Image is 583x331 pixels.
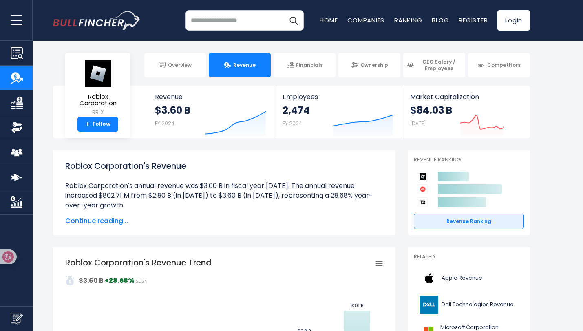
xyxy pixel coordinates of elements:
[155,120,174,127] small: FY 2024
[347,16,384,24] a: Companies
[468,53,530,77] a: Competitors
[283,10,304,31] button: Search
[65,181,383,210] li: Roblox Corporation's annual revenue was $3.60 B in fiscal year [DATE]. The annual revenue increas...
[497,10,530,31] a: Login
[418,184,428,194] img: Electronic Arts competitors logo
[209,53,271,77] a: Revenue
[418,172,428,181] img: Roblox Corporation competitors logo
[72,109,124,116] small: RBLX
[53,11,141,30] img: bullfincher logo
[360,62,388,68] span: Ownership
[136,278,147,285] span: 2024
[394,16,422,24] a: Ranking
[414,214,524,229] a: Revenue Ranking
[419,296,439,314] img: DELL logo
[65,216,383,226] span: Continue reading...
[144,53,206,77] a: Overview
[403,53,465,77] a: CEO Salary / Employees
[86,121,90,128] strong: +
[320,16,338,24] a: Home
[155,104,190,117] strong: $3.60 B
[487,62,521,68] span: Competitors
[410,104,452,117] strong: $84.03 B
[283,104,310,117] strong: 2,474
[351,302,363,309] text: $3.6 B
[283,93,393,101] span: Employees
[77,117,118,132] a: +Follow
[65,257,212,268] tspan: Roblox Corporation's Revenue Trend
[418,197,428,207] img: Take-Two Interactive Software competitors logo
[459,16,488,24] a: Register
[168,62,192,68] span: Overview
[79,276,104,285] strong: $3.60 B
[410,120,426,127] small: [DATE]
[414,254,524,260] p: Related
[402,86,529,138] a: Market Capitalization $84.03 B [DATE]
[274,53,336,77] a: Financials
[147,86,274,138] a: Revenue $3.60 B FY 2024
[296,62,323,68] span: Financials
[410,93,521,101] span: Market Capitalization
[283,120,302,127] small: FY 2024
[338,53,400,77] a: Ownership
[414,267,524,289] a: Apple Revenue
[65,160,383,172] h1: Roblox Corporation's Revenue
[71,60,124,117] a: Roblox Corporation RBLX
[155,93,266,101] span: Revenue
[414,157,524,163] p: Revenue Ranking
[274,86,401,138] a: Employees 2,474 FY 2024
[65,276,75,285] img: addasd
[414,293,524,316] a: Dell Technologies Revenue
[233,62,256,68] span: Revenue
[53,11,141,30] a: Go to homepage
[72,93,124,107] span: Roblox Corporation
[11,121,23,134] img: Ownership
[416,59,462,71] span: CEO Salary / Employees
[432,16,449,24] a: Blog
[105,276,135,285] strong: +28.68%
[419,269,439,287] img: AAPL logo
